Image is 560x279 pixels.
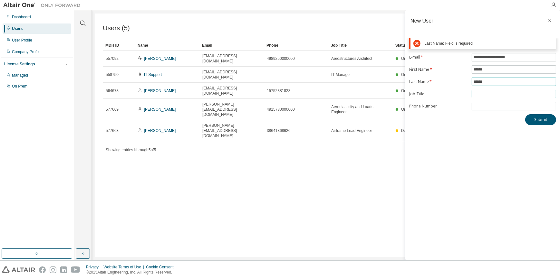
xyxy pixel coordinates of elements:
div: Phone [266,40,326,51]
span: 577663 [106,128,119,133]
div: Job Title [331,40,390,51]
img: youtube.svg [71,266,80,273]
label: E-mail [409,55,468,60]
p: © 2025 Altair Engineering, Inc. All Rights Reserved. [86,270,178,275]
div: Privacy [86,265,103,270]
label: Phone Number [409,104,468,109]
div: Name [138,40,197,51]
span: [EMAIL_ADDRESS][DOMAIN_NAME] [202,70,261,80]
div: Dashboard [12,14,31,20]
div: Users [12,26,23,31]
span: 564678 [106,88,119,93]
div: Status [395,40,516,51]
span: 4915780000000 [267,107,295,112]
span: 577669 [106,107,119,112]
span: Onboarded [401,107,420,112]
img: linkedin.svg [60,266,67,273]
span: Delivered [401,128,418,133]
div: New User [410,18,433,23]
span: Users (5) [103,24,130,32]
span: Onboarded [401,72,420,77]
a: [PERSON_NAME] [144,128,176,133]
span: 15752381828 [267,88,290,93]
div: Website Terms of Use [103,265,146,270]
label: First Name [409,67,468,72]
span: Showing entries 1 through 5 of 5 [106,148,156,152]
a: [PERSON_NAME] [144,56,176,61]
span: 38641368626 [267,128,290,133]
span: Onboarded [401,56,420,61]
div: Managed [12,73,28,78]
span: 557092 [106,56,119,61]
div: Cookie Consent [146,265,177,270]
span: Airframe Lead Engineer [331,128,372,133]
span: 558750 [106,72,119,77]
span: [EMAIL_ADDRESS][DOMAIN_NAME] [202,53,261,64]
button: Submit [525,114,556,125]
img: facebook.svg [39,266,46,273]
div: User Profile [12,38,32,43]
span: [PERSON_NAME][EMAIL_ADDRESS][DOMAIN_NAME] [202,102,261,117]
span: Aerostructures Architect [331,56,372,61]
div: On Prem [12,84,27,89]
a: IT Support [144,72,162,77]
span: IT Manager [331,72,351,77]
span: Onboarded [401,88,420,93]
div: MDH ID [105,40,132,51]
span: [EMAIL_ADDRESS][DOMAIN_NAME] [202,86,261,96]
img: Altair One [3,2,84,8]
div: License Settings [4,61,35,67]
label: Last Name [409,79,468,84]
span: Aeroelasticity and Loads Engineer [331,104,390,115]
img: instagram.svg [50,266,56,273]
div: Company Profile [12,49,41,54]
div: Last Name: Field is required [424,41,553,46]
span: [PERSON_NAME][EMAIL_ADDRESS][DOMAIN_NAME] [202,123,261,138]
div: Email [202,40,261,51]
span: 4989250000000 [267,56,295,61]
label: Job Title [409,91,468,97]
a: [PERSON_NAME] [144,88,176,93]
a: [PERSON_NAME] [144,107,176,112]
img: altair_logo.svg [2,266,35,273]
